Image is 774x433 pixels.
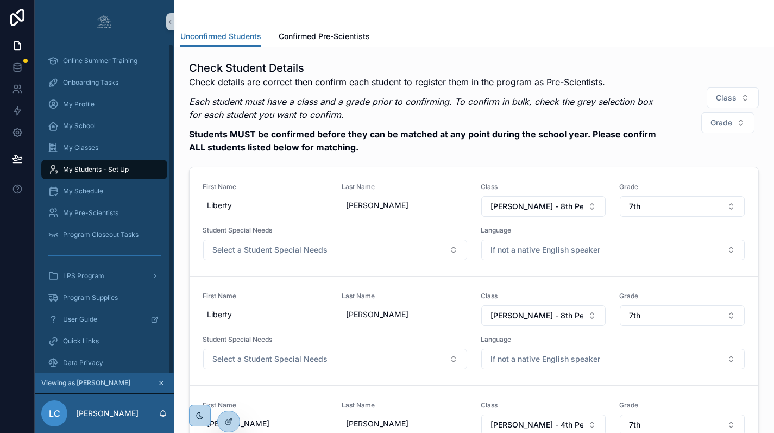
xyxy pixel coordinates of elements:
span: Confirmed Pre-Scientists [279,31,370,42]
p: [PERSON_NAME] [76,408,139,419]
span: My Pre-Scientists [63,209,118,217]
span: First Name [203,183,329,191]
span: My Students - Set Up [63,165,129,174]
span: Language [481,226,746,235]
span: Last Name [342,292,468,300]
a: Quick Links [41,331,167,351]
button: Select Button [481,240,745,260]
p: Check details are correct then confirm each student to register them in the program as Pre-Scient... [189,76,665,89]
a: Data Privacy [41,353,167,373]
span: Quick Links [63,337,99,346]
a: Unconfirmed Students [180,27,261,47]
span: [PERSON_NAME] - 8th Period [490,201,584,212]
button: Select Button [481,196,606,217]
span: Grade [619,292,745,300]
a: First NameLibertyLast Name[PERSON_NAME]ClassSelect ButtonGradeSelect ButtonStudent Special NeedsS... [190,167,758,276]
span: Class [481,183,607,191]
h1: Check Student Details [189,60,665,76]
span: 7th [629,201,640,212]
a: My Students - Set Up [41,160,167,179]
span: First Name [203,292,329,300]
span: LC [49,407,60,420]
a: Program Supplies [41,288,167,308]
button: Select Button [481,349,745,369]
button: Select Button [707,87,759,108]
span: Class [716,92,737,103]
span: Onboarding Tasks [63,78,118,87]
strong: Students MUST be confirmed before they can be matched at any point during the school year. Please... [189,129,656,153]
span: [PERSON_NAME] - 4th Period [490,419,584,430]
span: Last Name [342,401,468,410]
span: My Schedule [63,187,103,196]
span: [PERSON_NAME] [346,200,463,211]
span: Data Privacy [63,359,103,367]
span: Grade [710,117,732,128]
span: 7th [629,310,640,321]
button: Select Button [620,196,745,217]
span: LPS Program [63,272,104,280]
span: [PERSON_NAME] [346,418,463,429]
span: Viewing as [PERSON_NAME] [41,379,130,387]
span: Select a Student Special Needs [212,354,328,365]
span: User Guide [63,315,97,324]
span: Language [481,335,746,344]
a: Program Closeout Tasks [41,225,167,244]
a: My Schedule [41,181,167,201]
a: My Classes [41,138,167,158]
span: My Classes [63,143,98,152]
span: [PERSON_NAME] [207,418,324,429]
span: Grade [619,183,745,191]
span: 7th [629,419,640,430]
span: [PERSON_NAME] - 8th Period [490,310,584,321]
button: Select Button [620,305,745,326]
span: First Name [203,401,329,410]
span: Student Special Needs [203,226,468,235]
span: Online Summer Training [63,57,137,65]
span: My School [63,122,96,130]
span: If not a native English speaker [490,244,600,255]
span: Select a Student Special Needs [212,244,328,255]
span: Grade [619,401,745,410]
button: Select Button [203,240,467,260]
em: Each student must have a class and a grade prior to confirming. To confirm in bulk, check the gre... [189,96,653,120]
span: Last Name [342,183,468,191]
span: If not a native English speaker [490,354,600,365]
span: Class [481,292,607,300]
button: Select Button [203,349,467,369]
a: User Guide [41,310,167,329]
button: Select Button [701,112,754,133]
span: Student Special Needs [203,335,468,344]
a: Online Summer Training [41,51,167,71]
span: [PERSON_NAME] [346,309,463,320]
span: Program Closeout Tasks [63,230,139,239]
img: App logo [96,13,113,30]
button: Select Button [481,305,606,326]
span: My Profile [63,100,95,109]
span: Liberty [207,309,324,320]
span: Program Supplies [63,293,118,302]
span: Unconfirmed Students [180,31,261,42]
a: LPS Program [41,266,167,286]
a: Onboarding Tasks [41,73,167,92]
a: My Profile [41,95,167,114]
a: Confirmed Pre-Scientists [279,27,370,48]
a: My School [41,116,167,136]
a: First NameLibertyLast Name[PERSON_NAME]ClassSelect ButtonGradeSelect ButtonStudent Special NeedsS... [190,276,758,385]
a: My Pre-Scientists [41,203,167,223]
span: Liberty [207,200,324,211]
div: scrollable content [35,43,174,373]
span: Class [481,401,607,410]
